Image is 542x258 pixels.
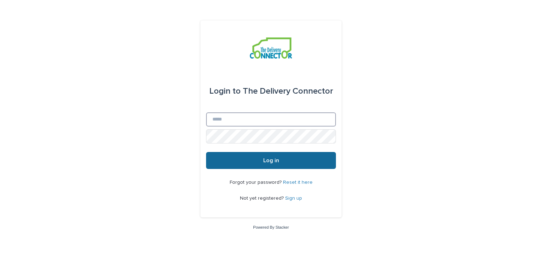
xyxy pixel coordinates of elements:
[253,225,289,229] a: Powered By Stacker
[250,37,292,59] img: aCWQmA6OSGG0Kwt8cj3c
[209,87,241,95] span: Login to
[209,81,333,101] div: The Delivery Connector
[240,196,285,201] span: Not yet registered?
[230,180,283,185] span: Forgot your password?
[206,152,336,169] button: Log in
[263,158,279,163] span: Log in
[285,196,302,201] a: Sign up
[283,180,313,185] a: Reset it here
